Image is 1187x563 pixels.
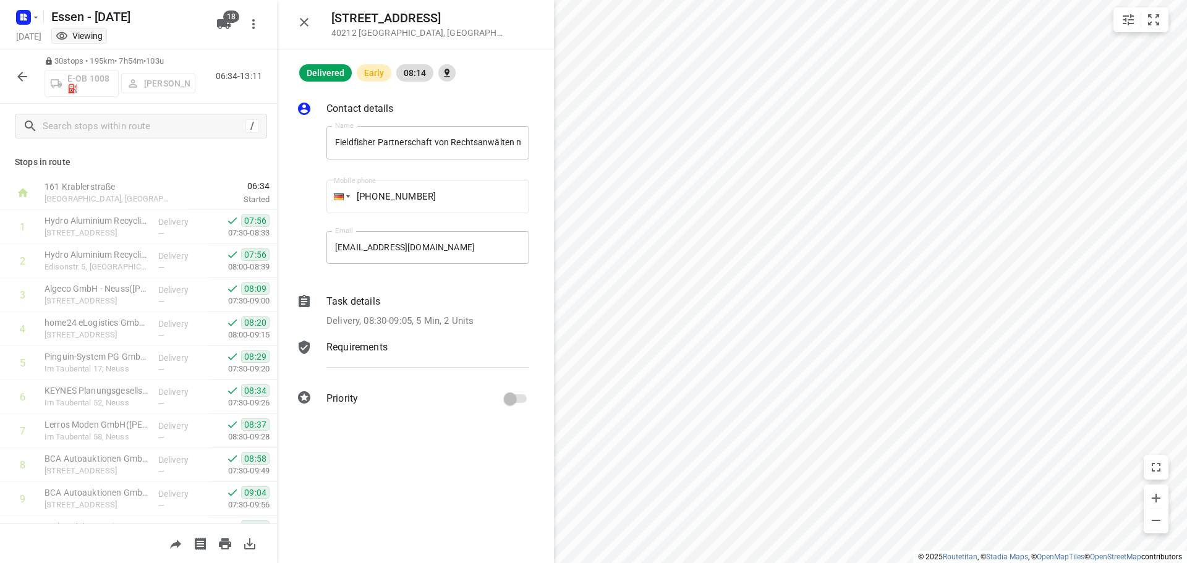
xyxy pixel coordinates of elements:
[158,352,204,364] p: Delivery
[15,156,262,169] p: Stops in route
[20,391,25,403] div: 6
[326,101,393,116] p: Contact details
[297,294,529,328] div: Task detailsDelivery, 08:30-09:05, 5 Min, 2 Units
[299,68,352,78] span: Delivered
[986,552,1028,561] a: Stadia Maps
[216,70,267,83] p: 06:34-13:11
[438,64,456,82] div: Show driver's finish location
[143,56,146,66] span: •
[158,522,204,534] p: Delivery
[208,329,270,341] p: 08:00-09:15
[158,365,164,374] span: —
[158,216,204,228] p: Delivery
[45,384,148,397] p: KEYNES Planungsgesellschaft mbH(Andrea Arents)
[241,350,270,363] span: 08:29
[241,214,270,227] span: 07:56
[158,297,164,306] span: —
[226,214,239,227] svg: Done
[158,229,164,238] span: —
[188,537,213,549] span: Print shipping labels
[297,101,529,119] div: Contact details
[223,11,239,23] span: 18
[208,261,270,273] p: 08:00-08:39
[20,323,25,335] div: 4
[357,68,391,78] span: Early
[43,117,245,136] input: Search stops within route
[334,177,376,184] label: Mobile phone
[208,431,270,443] p: 08:30-09:28
[226,316,239,329] svg: Done
[45,227,148,239] p: [STREET_ADDRESS]
[226,452,239,465] svg: Done
[45,465,148,477] p: Floßhafenstraße 29, Neuss
[20,255,25,267] div: 2
[158,399,164,408] span: —
[241,248,270,261] span: 07:56
[45,56,195,67] p: 30 stops • 195km • 7h54m
[158,454,204,466] p: Delivery
[158,318,204,330] p: Delivery
[158,263,164,272] span: —
[20,425,25,437] div: 7
[45,363,148,375] p: Im Taubental 17, Neuss
[226,486,239,499] svg: Done
[297,340,529,377] div: Requirements
[45,295,148,307] p: [STREET_ADDRESS]
[158,488,204,500] p: Delivery
[45,431,148,443] p: Im Taubental 58, Neuss
[237,537,262,549] span: Download route
[158,420,204,432] p: Delivery
[56,30,103,42] div: You are currently in view mode. To make any changes, go to edit project.
[158,331,164,340] span: —
[158,386,204,398] p: Delivery
[45,486,148,499] p: BCA Autoauktionen GmbH(Beate Nmyes)
[326,340,388,355] p: Requirements
[45,329,148,341] p: Jagenbergstraße 19, Neuss
[20,221,25,233] div: 1
[211,12,236,36] button: 18
[158,284,204,296] p: Delivery
[326,391,358,406] p: Priority
[226,282,239,295] svg: Done
[918,552,1182,561] li: © 2025 , © , © © contributors
[226,248,239,261] svg: Done
[396,68,433,78] span: 08:14
[20,289,25,301] div: 3
[326,294,380,309] p: Task details
[1116,7,1141,32] button: Map settings
[241,452,270,465] span: 08:58
[208,499,270,511] p: 07:30-09:56
[241,282,270,295] span: 08:09
[163,537,188,549] span: Share route
[226,384,239,397] svg: Done
[208,397,270,409] p: 07:30-09:26
[1037,552,1084,561] a: OpenMapTiles
[208,227,270,239] p: 07:30-08:33
[331,28,504,38] p: 40212 [GEOGRAPHIC_DATA] , [GEOGRAPHIC_DATA]
[241,486,270,499] span: 09:04
[45,499,148,511] p: [STREET_ADDRESS]
[943,552,977,561] a: Routetitan
[45,452,148,465] p: BCA Autoauktionen GmbH(Beate Nmyes)
[45,282,148,295] p: Algeco GmbH - Neuss(Gisela Runge)
[45,248,148,261] p: Hydro Aluminium Recycling Deutschland GmbH - 5(Marcel Meurer)
[45,180,173,193] p: 161 Krablerstraße
[158,433,164,442] span: —
[158,501,164,510] span: —
[45,193,173,205] p: [GEOGRAPHIC_DATA], [GEOGRAPHIC_DATA]
[1141,7,1166,32] button: Fit zoom
[45,418,148,431] p: Lerros Moden GmbH(Birgit Multhaup)
[226,418,239,431] svg: Done
[326,180,350,213] div: Germany: + 49
[226,350,239,363] svg: Done
[208,363,270,375] p: 07:30-09:20
[45,214,148,227] p: Hydro Aluminium Recycling Deutschland GmbH - 3(Marcel Meurer)
[20,459,25,471] div: 8
[188,193,270,206] p: Started
[326,314,474,328] p: Delivery, 08:30-09:05, 5 Min, 2 Units
[1113,7,1168,32] div: small contained button group
[158,250,204,262] p: Delivery
[146,56,164,66] span: 103u
[45,261,148,273] p: Edisonstr. 5, [GEOGRAPHIC_DATA]
[188,180,270,192] span: 06:34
